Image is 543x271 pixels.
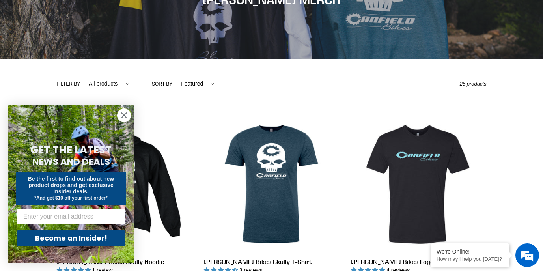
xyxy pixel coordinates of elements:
span: *And get $10 off your first order* [34,195,107,201]
p: How may I help you today? [437,256,504,262]
span: NEWS AND DEALS [32,155,110,168]
input: Enter your email address [17,209,125,224]
label: Sort by [152,80,172,88]
label: Filter by [57,80,80,88]
div: We're Online! [437,249,504,255]
span: GET THE LATEST [30,143,112,157]
span: 25 products [460,81,487,87]
button: Become an Insider! [17,230,125,246]
span: Be the first to find out about new product drops and get exclusive insider deals. [28,176,114,194]
button: Close dialog [117,108,131,122]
